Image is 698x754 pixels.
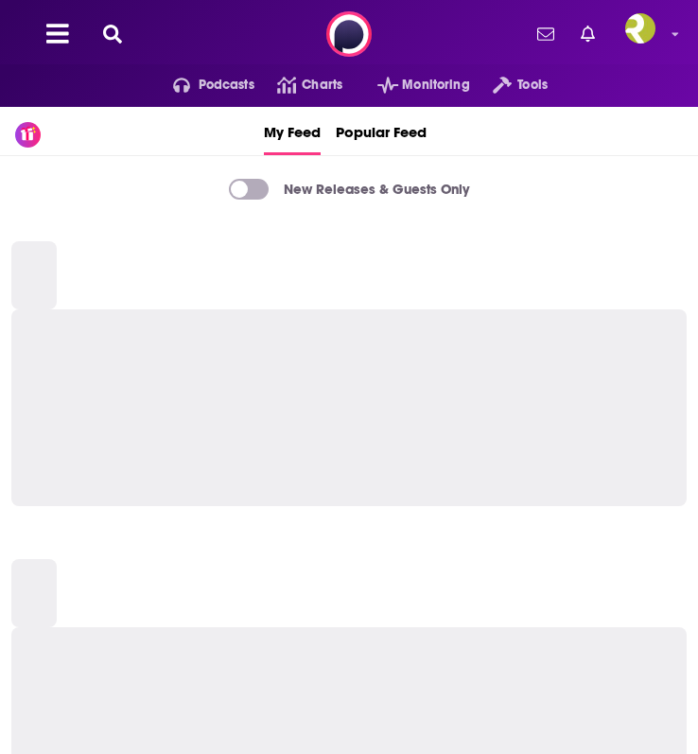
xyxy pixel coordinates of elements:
button: open menu [150,70,254,100]
img: Podchaser - Follow, Share and Rate Podcasts [326,11,372,57]
span: My Feed [264,111,321,152]
a: Popular Feed [336,107,427,155]
a: Show notifications dropdown [573,18,602,50]
button: open menu [470,70,548,100]
span: Tools [517,72,548,98]
a: My Feed [264,107,321,155]
span: Monitoring [402,72,469,98]
a: Charts [254,70,342,100]
a: Logged in as ResoluteTulsa [625,13,667,55]
span: Podcasts [199,72,254,98]
span: Logged in as ResoluteTulsa [625,13,655,44]
button: open menu [355,70,470,100]
a: Show notifications dropdown [530,18,562,50]
img: User Profile [625,13,655,44]
span: Popular Feed [336,111,427,152]
a: New Releases & Guests Only [229,179,469,200]
span: Charts [302,72,342,98]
